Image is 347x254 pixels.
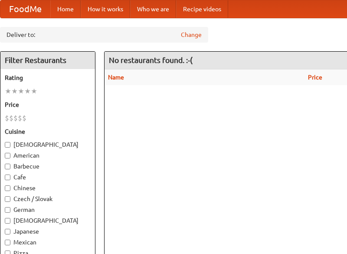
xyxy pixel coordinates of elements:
[5,216,91,225] label: [DEMOGRAPHIC_DATA]
[0,0,50,18] a: FoodMe
[308,74,322,81] a: Price
[11,86,18,96] li: ★
[50,0,81,18] a: Home
[5,207,10,213] input: German
[24,86,31,96] li: ★
[5,86,11,96] li: ★
[130,0,176,18] a: Who we are
[5,196,10,202] input: Czech / Slovak
[5,127,91,136] h5: Cuisine
[18,113,22,123] li: $
[31,86,37,96] li: ★
[5,218,10,224] input: [DEMOGRAPHIC_DATA]
[5,173,91,181] label: Cafe
[109,56,193,64] ng-pluralize: No restaurants found. :-(
[5,162,91,171] label: Barbecue
[5,73,91,82] h5: Rating
[81,0,130,18] a: How it works
[181,30,202,39] a: Change
[108,74,124,81] a: Name
[22,113,26,123] li: $
[5,153,10,158] input: American
[5,151,91,160] label: American
[5,100,91,109] h5: Price
[5,140,91,149] label: [DEMOGRAPHIC_DATA]
[5,240,10,245] input: Mexican
[5,238,91,247] label: Mexican
[5,205,91,214] label: German
[13,113,18,123] li: $
[5,113,9,123] li: $
[5,175,10,180] input: Cafe
[9,113,13,123] li: $
[5,195,91,203] label: Czech / Slovak
[5,185,10,191] input: Chinese
[18,86,24,96] li: ★
[176,0,228,18] a: Recipe videos
[5,229,10,234] input: Japanese
[5,164,10,169] input: Barbecue
[5,184,91,192] label: Chinese
[5,227,91,236] label: Japanese
[0,52,95,69] h4: Filter Restaurants
[5,142,10,148] input: [DEMOGRAPHIC_DATA]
